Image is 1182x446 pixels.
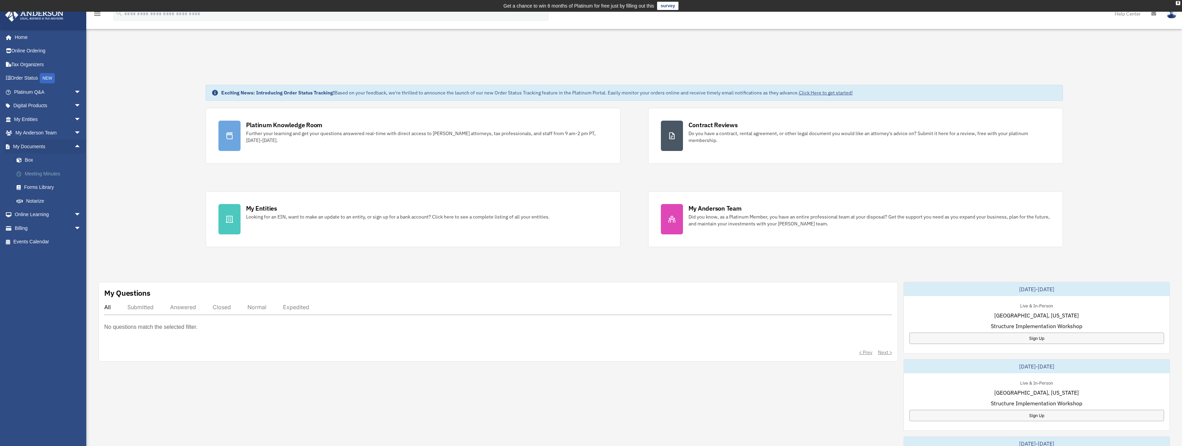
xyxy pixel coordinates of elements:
[127,304,154,311] div: Submitted
[213,304,231,311] div: Closed
[104,322,197,332] p: No questions match the selected filter.
[10,167,91,181] a: Meeting Minutes
[5,221,91,235] a: Billingarrow_drop_down
[648,108,1063,164] a: Contract Reviews Do you have a contract, rental agreement, or other legal document you would like...
[221,89,853,96] div: Based on your feedback, we're thrilled to announce the launch of our new Order Status Tracking fe...
[74,112,88,126] span: arrow_drop_down
[5,71,91,85] a: Order StatusNEW
[74,85,88,99] span: arrow_drop_down
[10,194,91,208] a: Notarize
[3,8,66,22] img: Anderson Advisors Platinum Portal
[246,213,550,220] div: Looking for an EIN, want to make an update to an entity, or sign up for a bank account? Click her...
[10,153,91,167] a: Box
[170,304,196,311] div: Answered
[246,204,277,213] div: My Entities
[247,304,266,311] div: Normal
[909,410,1164,421] a: Sign Up
[5,140,91,153] a: My Documentsarrow_drop_up
[688,121,738,129] div: Contract Reviews
[5,85,91,99] a: Platinum Q&Aarrow_drop_down
[991,399,1082,407] span: Structure Implementation Workshop
[246,121,323,129] div: Platinum Knowledge Room
[994,311,1079,320] span: [GEOGRAPHIC_DATA], [US_STATE]
[688,213,1050,227] div: Did you know, as a Platinum Member, you have an entire professional team at your disposal? Get th...
[74,126,88,140] span: arrow_drop_down
[5,44,91,58] a: Online Ordering
[5,112,91,126] a: My Entitiesarrow_drop_down
[93,10,101,18] i: menu
[688,204,742,213] div: My Anderson Team
[40,73,55,83] div: NEW
[10,181,91,194] a: Forms Library
[994,388,1079,397] span: [GEOGRAPHIC_DATA], [US_STATE]
[74,140,88,154] span: arrow_drop_up
[5,58,91,71] a: Tax Organizers
[5,235,91,249] a: Events Calendar
[206,191,621,247] a: My Entities Looking for an EIN, want to make an update to an entity, or sign up for a bank accoun...
[5,30,88,44] a: Home
[5,99,91,113] a: Digital Productsarrow_drop_down
[104,288,150,298] div: My Questions
[74,221,88,235] span: arrow_drop_down
[1176,1,1180,5] div: close
[504,2,654,10] div: Get a chance to win 6 months of Platinum for free just by filling out this
[74,208,88,222] span: arrow_drop_down
[904,282,1170,296] div: [DATE]-[DATE]
[1166,9,1177,19] img: User Pic
[904,359,1170,373] div: [DATE]-[DATE]
[648,191,1063,247] a: My Anderson Team Did you know, as a Platinum Member, you have an entire professional team at your...
[657,2,678,10] a: survey
[1015,302,1058,309] div: Live & In-Person
[74,99,88,113] span: arrow_drop_down
[5,208,91,222] a: Online Learningarrow_drop_down
[283,304,309,311] div: Expedited
[5,126,91,140] a: My Anderson Teamarrow_drop_down
[221,90,334,96] strong: Exciting News: Introducing Order Status Tracking!
[991,322,1082,330] span: Structure Implementation Workshop
[246,130,608,144] div: Further your learning and get your questions answered real-time with direct access to [PERSON_NAM...
[799,90,853,96] a: Click Here to get started!
[93,12,101,18] a: menu
[206,108,621,164] a: Platinum Knowledge Room Further your learning and get your questions answered real-time with dire...
[104,304,111,311] div: All
[688,130,1050,144] div: Do you have a contract, rental agreement, or other legal document you would like an attorney's ad...
[909,333,1164,344] a: Sign Up
[115,9,123,17] i: search
[1015,379,1058,386] div: Live & In-Person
